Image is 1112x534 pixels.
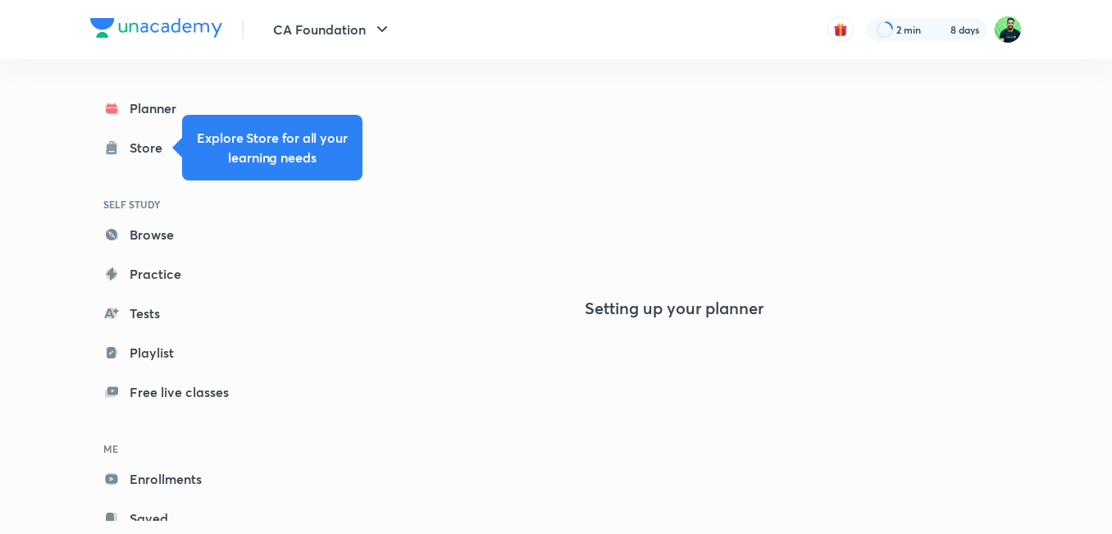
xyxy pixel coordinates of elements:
a: Store [90,131,280,164]
a: Tests [90,297,280,330]
div: Store [130,138,172,157]
img: streak [931,21,947,38]
a: Enrollments [90,463,280,495]
a: Playlist [90,336,280,369]
a: Company Logo [90,18,222,42]
img: Shantam Gupta [994,16,1022,43]
a: Browse [90,218,280,251]
h5: Explore Store for all your learning needs [195,128,349,167]
button: CA Foundation [263,13,402,46]
a: Free live classes [90,376,280,408]
h6: SELF STUDY [90,190,280,218]
button: avatar [827,16,854,43]
h4: Setting up your planner [585,299,763,318]
img: avatar [833,22,848,37]
img: Company Logo [90,18,222,38]
a: Planner [90,92,280,125]
a: Practice [90,258,280,290]
h6: ME [90,435,280,463]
